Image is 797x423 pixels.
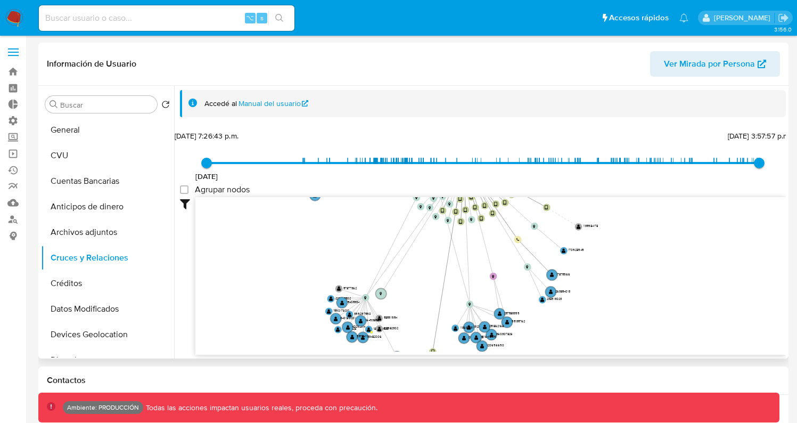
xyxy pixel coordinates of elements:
[384,326,398,330] text: 98982302
[547,297,562,301] text: 238913023
[480,216,483,221] text: 
[498,311,502,316] text: 
[415,196,418,200] text: 
[329,296,333,301] text: 
[41,271,174,296] button: Créditos
[470,195,473,200] text: 
[434,215,437,219] text: 
[545,205,548,210] text: 
[354,312,371,316] text: 399297590
[343,286,357,290] text: 57877362
[246,13,254,23] span: ⌥
[464,208,467,213] text: 
[373,327,389,331] text: 186564520
[204,99,237,109] span: Accedé al
[467,325,471,330] text: 
[50,100,58,109] button: Buscar
[462,336,466,340] text: 
[361,335,365,340] text: 
[350,335,355,339] text: 
[41,296,174,322] button: Datos Modificados
[359,319,363,323] text: 
[41,347,174,373] button: Direcciones
[420,205,422,209] text: 
[41,245,174,271] button: Cruces y Relaciones
[483,204,486,208] text: 
[470,218,473,222] text: 
[473,324,487,329] text: 131291555
[491,211,494,216] text: 
[483,324,487,329] text: 
[367,335,382,339] text: 33482006
[481,335,496,339] text: 191641695
[268,11,290,26] button: search-icon
[47,59,136,69] h1: Información de Usuario
[429,206,431,210] text: 
[556,272,570,276] text: 17875966
[239,99,309,109] a: Manual del usuario
[347,300,360,304] text: 15405334
[365,318,379,322] text: 16493858
[336,327,340,332] text: 
[454,326,458,331] text: 
[526,265,529,269] text: 
[41,168,174,194] button: Cuentas Bancarias
[494,202,497,207] text: 
[664,51,755,77] span: Ver Mirada por Persona
[447,218,449,223] text: 
[454,209,457,214] text: 
[533,224,536,229] text: 
[441,194,444,199] text: 
[489,324,504,328] text: 251862168
[516,238,520,241] text: 
[143,403,377,413] p: Todas las acciones impactan usuarios reales, proceda con precaución.
[504,311,520,315] text: 257583399
[340,300,344,305] text: 
[377,327,382,331] text: 
[342,327,357,331] text: 133861826
[260,13,264,23] span: s
[41,117,174,143] button: General
[460,326,473,330] text: 113632331
[505,320,510,324] text: 
[380,291,382,296] text: 
[333,308,349,313] text: 159017600
[364,296,367,300] text: 
[161,100,170,112] button: Volver al orden por defecto
[367,327,371,332] text: 
[41,219,174,245] button: Archivos adjuntos
[431,349,434,354] text: 
[340,316,356,320] text: 340160201
[41,143,174,168] button: CVU
[432,197,435,201] text: 
[609,12,669,23] span: Accesos rápidos
[352,324,366,329] text: 40292314
[469,302,471,306] text: 
[679,13,688,22] a: Notificaciones
[458,197,462,201] text: 
[714,13,774,23] p: kevin.palacios@mercadolibre.com
[67,405,139,410] p: Ambiente: PRODUCCIÓN
[469,335,483,339] text: 208149453
[41,322,174,347] button: Devices Geolocation
[377,316,382,321] text: 
[474,335,479,340] text: 
[555,289,570,294] text: 263854013
[346,325,350,330] text: 
[195,171,218,182] span: [DATE]
[549,289,553,294] text: 
[357,334,368,338] text: 95784111
[180,185,188,194] input: Agrupar nodos
[550,273,554,278] text: 
[496,332,513,336] text: 360307826
[448,202,451,206] text: 
[39,11,294,25] input: Buscar usuario o caso...
[577,224,581,229] text: 
[348,312,352,317] text: 
[728,131,791,141] span: [DATE] 3:57:57 p.m.
[480,344,484,348] text: 
[41,194,174,219] button: Anticipos de dinero
[334,316,338,321] text: 
[568,248,584,252] text: 170928945
[503,200,506,205] text: 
